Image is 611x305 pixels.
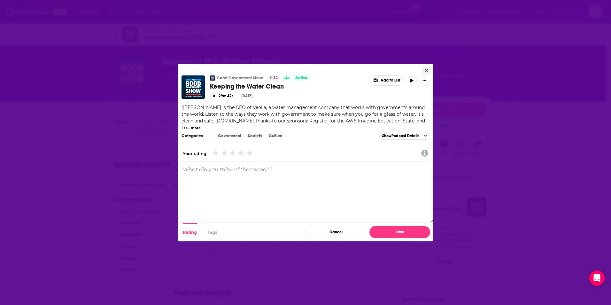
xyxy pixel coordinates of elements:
[207,223,217,241] button: Tags
[210,82,284,90] span: Keeping the Water Clean
[293,75,310,81] a: Active
[210,82,366,90] a: Keeping the Water Clean
[215,133,244,138] a: Government
[210,75,215,81] img: Good Government Show
[369,226,430,238] button: Save
[182,133,210,138] h3: Categories
[182,105,425,130] span: "
[210,93,236,99] button: 29m 42s
[422,66,431,74] button: Close
[381,78,400,83] span: Add to List
[267,75,280,81] a: 32
[187,125,190,130] span: ...
[266,133,285,138] a: Culture
[182,105,425,130] span: [PERSON_NAME] is the CEO of Veolia, a water management company that works with governments around...
[183,223,197,241] button: Rating
[295,75,307,81] span: Active
[245,133,265,138] a: Society
[421,149,428,158] a: Show additional information
[419,75,429,86] button: Show More Button
[241,94,252,98] div: [DATE]
[379,132,430,140] button: ShowPodcast Details
[183,151,206,156] div: Your rating
[382,134,419,138] span: Show Podcast Details
[217,75,263,81] a: Good Government Show
[370,76,404,85] button: Show More Button
[273,75,278,81] span: 32
[589,270,605,286] div: Open Intercom Messenger
[182,75,205,99] img: Keeping the Water Clean
[183,167,272,173] p: What did you think of the episode ?
[191,125,201,131] button: more
[305,226,366,238] button: Cancel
